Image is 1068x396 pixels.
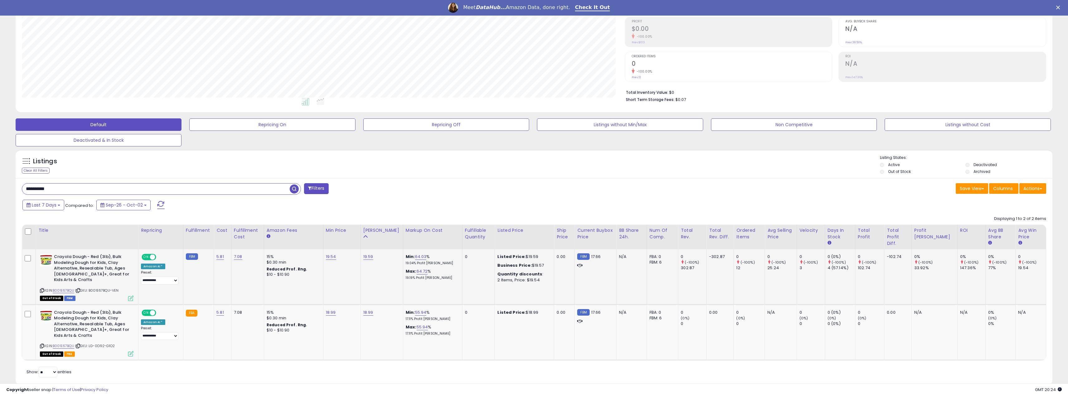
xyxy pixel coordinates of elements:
[406,317,457,321] p: 17.11% Profit [PERSON_NAME]
[887,227,909,247] div: Total Profit Diff.
[845,55,1046,58] span: ROI
[417,268,428,274] a: 64.72
[22,200,64,210] button: Last 7 Days
[155,255,165,260] span: OFF
[53,387,80,393] a: Terms of Use
[635,34,652,39] small: -100.00%
[16,134,181,146] button: Deactivated & In Stock
[989,183,1018,194] button: Columns
[650,227,676,240] div: Num of Comp.
[767,227,794,240] div: Avg Selling Price
[465,254,490,260] div: 0
[406,254,415,260] b: Min:
[845,75,863,79] small: Prev: 147.36%
[406,324,457,336] div: %
[40,254,52,266] img: 41QyHUjjSEL._SL40_.jpg
[81,387,108,393] a: Privacy Policy
[988,240,992,246] small: Avg BB Share.
[994,216,1046,222] div: Displaying 1 to 2 of 2 items
[497,271,549,277] div: :
[960,254,985,260] div: 0%
[828,227,853,240] div: Days In Stock
[106,202,143,208] span: Sep-26 - Oct-02
[988,254,1015,260] div: 0%
[736,254,765,260] div: 0
[406,276,457,280] p: 19.19% Profit [PERSON_NAME]
[417,324,428,330] a: 55.94
[267,260,318,265] div: $0.30 min
[54,310,130,340] b: Crayola Dough - Red (3lb), Bulk Modeling Dough for Kids, Clay Alternative, Resealable Tub, Ages [...
[711,118,877,131] button: Non Competitive
[465,310,490,315] div: 0
[142,255,150,260] span: ON
[993,185,1013,192] span: Columns
[956,183,988,194] button: Save View
[767,265,797,271] div: 25.24
[27,369,71,375] span: Show: entries
[681,265,706,271] div: 302.87
[141,319,165,325] div: Amazon AI *
[591,254,601,260] span: 17.66
[888,162,900,167] label: Active
[828,240,831,246] small: Days In Stock.
[497,254,526,260] b: Listed Price:
[234,254,242,260] a: 7.08
[828,265,855,271] div: 4 (57.14%)
[619,227,644,240] div: BB Share 24h.
[804,260,818,265] small: (-100%)
[632,75,641,79] small: Prev: 12
[591,309,601,315] span: 17.66
[619,254,642,260] div: N/A
[304,183,328,194] button: Filters
[988,227,1013,240] div: Avg BB Share
[33,157,57,166] h5: Listings
[497,263,549,268] div: $19.57
[363,227,400,234] div: [PERSON_NAME]
[626,90,668,95] b: Total Inventory Value:
[40,310,52,322] img: 41QyHUjjSEL._SL40_.jpg
[858,265,884,271] div: 102.74
[6,387,108,393] div: seller snap | |
[828,310,855,315] div: 0 (0%)
[463,4,570,11] div: Meet Amazon Data, done right.
[887,310,907,315] div: 0.00
[736,227,762,240] div: Ordered Items
[363,309,373,316] a: 18.99
[186,253,198,260] small: FBM
[1035,387,1062,393] span: 2025-10-10 20:24 GMT
[681,227,704,240] div: Total Rev.
[828,321,855,327] div: 0 (0%)
[267,266,307,272] b: Reduced Prof. Rng.
[186,310,197,317] small: FBA
[767,310,792,315] div: N/A
[918,260,933,265] small: (-100%)
[326,309,336,316] a: 18.99
[632,25,832,34] h2: $0.00
[914,227,955,240] div: Profit [PERSON_NAME]
[992,260,1007,265] small: (-100%)
[406,268,417,274] b: Max:
[577,309,589,316] small: FBM
[650,315,674,321] div: FBM: 6
[887,254,907,260] div: -102.74
[858,310,884,315] div: 0
[406,324,417,330] b: Max:
[709,254,729,260] div: -302.87
[1019,183,1046,194] button: Actions
[406,227,460,234] div: Markup on Cost
[363,254,373,260] a: 19.59
[632,41,645,44] small: Prev: $103
[914,254,957,260] div: 0%
[1018,240,1022,246] small: Avg Win Price.
[960,310,981,315] div: N/A
[885,118,1051,131] button: Listings without Cost
[619,310,642,315] div: N/A
[476,4,506,10] i: DataHub...
[800,310,825,315] div: 0
[577,227,614,240] div: Current Buybox Price
[75,288,119,293] span: | SKU: B001E67BQU-VEN
[406,261,457,265] p: 19.04% Profit [PERSON_NAME]
[828,254,855,260] div: 0 (0%)
[326,254,336,260] a: 19.54
[326,227,358,234] div: Min Price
